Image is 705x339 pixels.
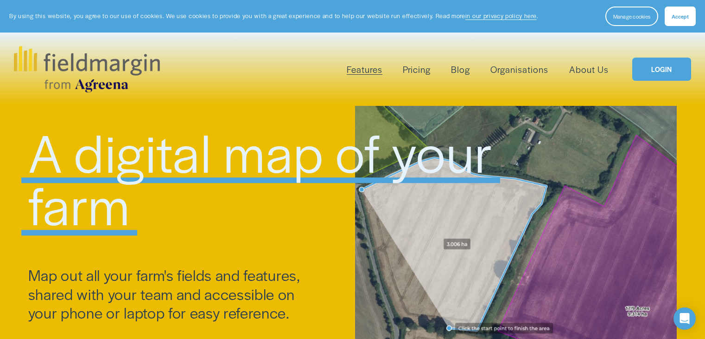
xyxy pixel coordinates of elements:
a: Pricing [403,62,431,77]
span: Features [347,63,382,76]
img: fieldmargin.com [14,46,159,92]
a: About Us [569,62,609,77]
a: LOGIN [632,58,691,81]
button: Manage cookies [605,7,658,26]
a: in our privacy policy here [465,12,537,20]
button: Accept [665,7,696,26]
a: Organisations [490,62,548,77]
a: Blog [451,62,470,77]
div: Open Intercom Messenger [673,307,696,330]
span: Accept [672,13,689,20]
span: Manage cookies [613,13,650,20]
span: A digital map of your farm [28,114,505,241]
p: By using this website, you agree to our use of cookies. We use cookies to provide you with a grea... [9,12,538,20]
span: Map out all your farm's fields and features, shared with your team and accessible on your phone o... [28,264,304,323]
a: folder dropdown [347,62,382,77]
